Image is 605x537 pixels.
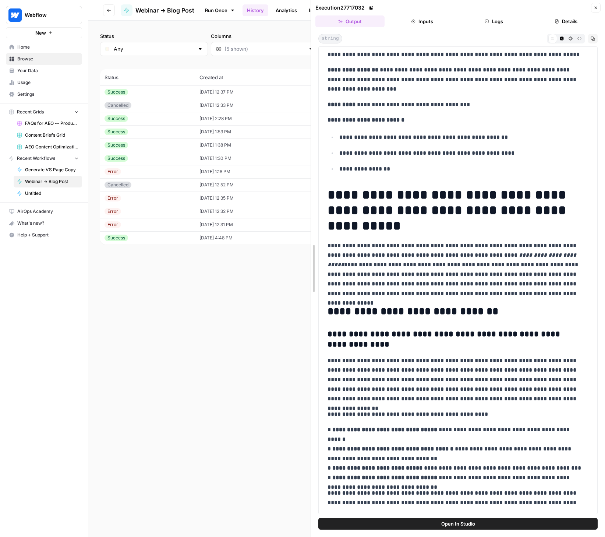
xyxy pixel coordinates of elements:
[304,4,335,16] a: Integrate
[105,155,128,162] div: Success
[25,132,79,138] span: Content Briefs Grid
[17,208,79,215] span: AirOps Academy
[211,32,319,40] label: Columns
[25,190,79,197] span: Untitled
[114,45,194,53] input: Any
[105,221,121,228] div: Error
[6,53,82,65] a: Browse
[195,125,309,138] td: [DATE] 1:53 PM
[195,85,309,99] td: [DATE] 12:37 PM
[195,192,309,205] td: [DATE] 12:35 PM
[6,41,82,53] a: Home
[6,153,82,164] button: Recent Workflows
[195,138,309,152] td: [DATE] 1:38 PM
[195,178,309,192] td: [DATE] 12:52 PM
[121,4,194,16] a: Webinar -> Blog Post
[17,109,44,115] span: Recent Grids
[17,232,79,238] span: Help + Support
[35,29,46,36] span: New
[25,11,69,19] span: Webflow
[17,155,55,162] span: Recent Workflows
[25,178,79,185] span: Webinar -> Blog Post
[135,6,194,15] span: Webinar -> Blog Post
[100,69,195,85] th: Status
[195,112,309,125] td: [DATE] 2:28 PM
[195,218,309,231] td: [DATE] 12:31 PM
[14,129,82,141] a: Content Briefs Grid
[25,144,79,150] span: AEO Content Optimizations Grid
[105,208,121,215] div: Error
[105,182,131,188] div: Cancelled
[195,69,309,85] th: Created at
[105,235,128,241] div: Success
[6,217,82,229] button: What's new?
[6,206,82,217] a: AirOps Academy
[195,99,309,112] td: [DATE] 12:33 PM
[105,168,121,175] div: Error
[25,120,79,127] span: FAQs for AEO -- Product/Features Pages Grid
[105,115,128,122] div: Success
[105,89,128,95] div: Success
[14,187,82,199] a: Untitled
[6,6,82,24] button: Workspace: Webflow
[200,4,240,17] a: Run Once
[6,229,82,241] button: Help + Support
[6,65,82,77] a: Your Data
[14,141,82,153] a: AEO Content Optimizations Grid
[6,27,82,38] button: New
[6,106,82,117] button: Recent Grids
[243,4,268,16] a: History
[195,165,309,178] td: [DATE] 1:18 PM
[195,152,309,165] td: [DATE] 1:30 PM
[17,56,79,62] span: Browse
[105,129,128,135] div: Success
[224,45,305,53] input: (5 shown)
[17,44,79,50] span: Home
[105,142,128,148] div: Success
[17,91,79,98] span: Settings
[14,176,82,187] a: Webinar -> Blog Post
[105,102,131,109] div: Cancelled
[8,8,22,22] img: Webflow Logo
[17,67,79,74] span: Your Data
[6,88,82,100] a: Settings
[14,117,82,129] a: FAQs for AEO -- Product/Features Pages Grid
[195,205,309,218] td: [DATE] 12:32 PM
[195,231,309,245] td: [DATE] 4:48 PM
[6,77,82,88] a: Usage
[271,4,301,16] a: Analytics
[17,79,79,86] span: Usage
[25,166,79,173] span: Generate VS Page Copy
[100,32,208,40] label: Status
[105,195,121,201] div: Error
[14,164,82,176] a: Generate VS Page Copy
[100,56,593,69] span: (12 records)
